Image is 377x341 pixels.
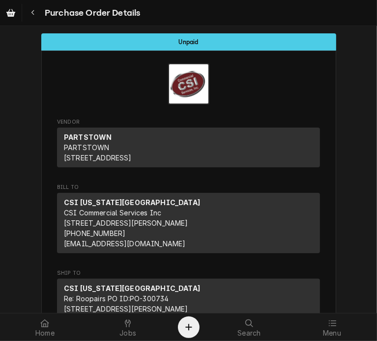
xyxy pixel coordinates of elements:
span: PARTSTOWN [STREET_ADDRESS] [64,143,132,162]
span: Home [35,329,55,337]
a: Menu [291,315,373,339]
span: Search [237,329,261,337]
span: Vendor [57,118,320,126]
div: Purchase Order Ship To [57,269,320,323]
button: Create Object [178,316,200,338]
div: Purchase Order Vendor [57,118,320,172]
button: Navigate back [24,4,42,22]
span: Ship To [57,269,320,277]
a: Home [4,315,86,339]
a: Search [208,315,290,339]
div: Bill To [57,193,320,257]
span: Purchase Order Details [42,6,141,20]
div: Ship To [57,279,320,322]
span: Menu [323,329,341,337]
div: Status [41,33,336,51]
img: Logo [168,63,209,105]
div: Vendor [57,128,320,171]
span: [STREET_ADDRESS][PERSON_NAME] [64,305,188,313]
div: Ship To [57,279,320,318]
strong: PARTSTOWN [64,133,112,141]
span: Unpaid [179,39,199,45]
div: Bill To [57,193,320,253]
span: Bill To [57,184,320,191]
span: CSI Commercial Services Inc [STREET_ADDRESS][PERSON_NAME] [64,209,188,227]
strong: CSI [US_STATE][GEOGRAPHIC_DATA] [64,284,200,292]
strong: CSI [US_STATE][GEOGRAPHIC_DATA] [64,198,200,207]
a: Jobs [87,315,169,339]
span: Jobs [119,329,136,337]
div: Vendor [57,128,320,167]
a: [EMAIL_ADDRESS][DOMAIN_NAME] [64,239,185,248]
a: Go to Purchase Orders [2,4,20,22]
span: Re: Roopairs PO ID: PO-300734 [64,294,169,303]
div: Purchase Order Bill To [57,184,320,258]
a: [PHONE_NUMBER] [64,229,125,237]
